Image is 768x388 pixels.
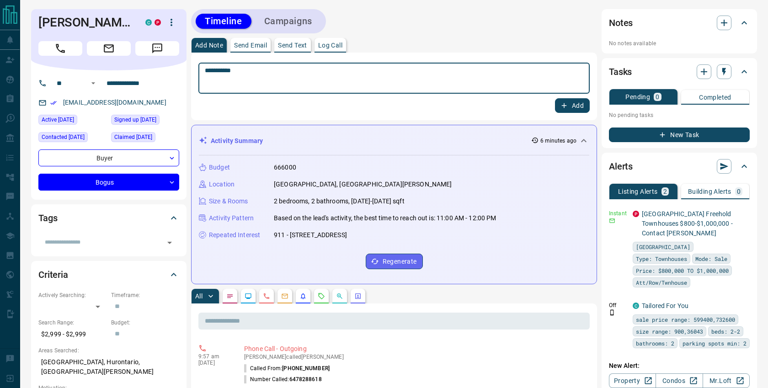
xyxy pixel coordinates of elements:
p: Budget [209,163,230,172]
h1: [PERSON_NAME] [38,15,132,30]
a: Mr.Loft [703,373,750,388]
svg: Requests [318,292,325,300]
div: Tue Jan 28 2025 [38,132,107,145]
svg: Emails [281,292,288,300]
p: 911 - [STREET_ADDRESS] [274,230,347,240]
p: Off [609,301,627,309]
svg: Email [609,218,615,224]
svg: Listing Alerts [299,292,307,300]
button: Open [163,236,176,249]
button: Campaigns [255,14,321,29]
div: Bogus [38,174,179,191]
p: Activity Summary [211,136,263,146]
span: parking spots min: 2 [683,339,747,348]
h2: Notes [609,16,633,30]
span: Contacted [DATE] [42,133,85,142]
p: Based on the lead's activity, the best time to reach out is: 11:00 AM - 12:00 PM [274,213,496,223]
a: Tailored For You [642,302,688,309]
span: Price: $800,000 TO $1,000,000 [636,266,729,275]
p: [PERSON_NAME] called [PERSON_NAME] [244,354,586,360]
span: Call [38,41,82,56]
a: [EMAIL_ADDRESS][DOMAIN_NAME] [63,99,166,106]
h2: Tasks [609,64,632,79]
svg: Notes [226,292,234,300]
div: Tasks [609,61,750,83]
div: Sat Feb 03 2024 [111,115,179,128]
div: property.ca [633,211,639,217]
p: Building Alerts [688,188,731,195]
p: All [195,293,203,299]
p: $2,999 - $2,999 [38,327,107,342]
p: Phone Call - Outgoing [244,344,586,354]
div: Notes [609,12,750,34]
span: sale price range: 599400,732600 [636,315,735,324]
p: 9:57 am [198,353,230,360]
span: Claimed [DATE] [114,133,152,142]
div: Buyer [38,149,179,166]
span: Email [87,41,131,56]
span: bathrooms: 2 [636,339,674,348]
p: Areas Searched: [38,346,179,355]
span: 6478288618 [289,376,322,383]
p: 6 minutes ago [540,137,576,145]
p: [GEOGRAPHIC_DATA], Hurontario, [GEOGRAPHIC_DATA][PERSON_NAME] [38,355,179,379]
p: 2 [663,188,667,195]
a: Property [609,373,656,388]
p: Listing Alerts [618,188,658,195]
span: size range: 900,36043 [636,327,703,336]
p: Log Call [318,42,342,48]
span: Type: Townhouses [636,254,687,263]
p: New Alert: [609,361,750,371]
span: Active [DATE] [42,115,74,124]
button: Add [555,98,590,113]
svg: Push Notification Only [609,309,615,316]
span: beds: 2-2 [711,327,740,336]
svg: Calls [263,292,270,300]
p: Called From: [244,364,330,372]
span: Message [135,41,179,56]
p: [DATE] [198,360,230,366]
p: Completed [699,94,731,101]
div: Alerts [609,155,750,177]
p: Location [209,180,235,189]
a: [GEOGRAPHIC_DATA] Freehold Townhouses $800-$1,000,000 - Contact [PERSON_NAME] [642,210,733,237]
p: Actively Searching: [38,291,107,299]
p: Timeframe: [111,291,179,299]
div: property.ca [155,19,161,26]
h2: Alerts [609,159,633,174]
p: Pending [625,94,650,100]
div: Criteria [38,264,179,286]
p: Repeated Interest [209,230,260,240]
h2: Tags [38,211,57,225]
p: Activity Pattern [209,213,254,223]
p: 0 [656,94,659,100]
p: Budget: [111,319,179,327]
p: 2 bedrooms, 2 bathrooms, [DATE]-[DATE] sqft [274,197,405,206]
svg: Email Verified [50,100,57,106]
p: Search Range: [38,319,107,327]
button: Open [88,78,99,89]
div: condos.ca [145,19,152,26]
div: Activity Summary6 minutes ago [199,133,589,149]
div: condos.ca [633,303,639,309]
p: 0 [737,188,741,195]
p: 666000 [274,163,296,172]
button: Regenerate [366,254,423,269]
a: Condos [656,373,703,388]
span: [GEOGRAPHIC_DATA] [636,242,690,251]
span: Mode: Sale [695,254,727,263]
p: [GEOGRAPHIC_DATA], [GEOGRAPHIC_DATA][PERSON_NAME] [274,180,452,189]
button: New Task [609,128,750,142]
p: No pending tasks [609,108,750,122]
svg: Lead Browsing Activity [245,292,252,300]
p: Add Note [195,42,223,48]
div: Tue Jan 28 2025 [111,132,179,145]
div: Tags [38,207,179,229]
p: Size & Rooms [209,197,248,206]
div: Sun Aug 10 2025 [38,115,107,128]
p: Instant [609,209,627,218]
h2: Criteria [38,267,68,282]
svg: Agent Actions [354,292,362,300]
span: Att/Row/Twnhouse [636,278,687,287]
button: Timeline [196,14,251,29]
